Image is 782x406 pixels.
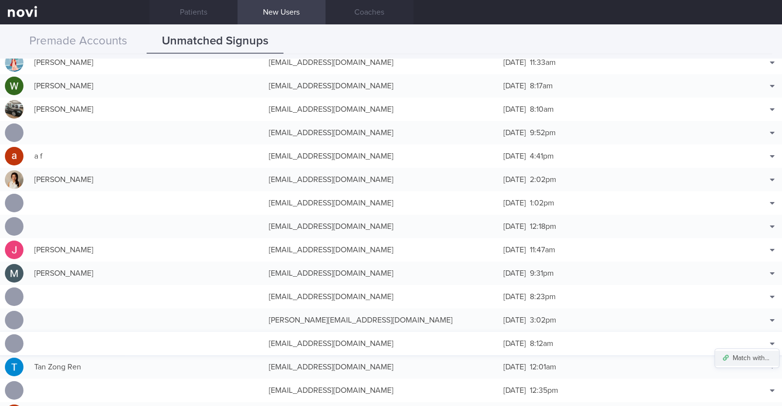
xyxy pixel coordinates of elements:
div: [PERSON_NAME] [29,53,264,72]
button: Unmatched Signups [147,29,283,54]
span: 12:01am [530,363,556,371]
div: [PERSON_NAME] [29,76,264,96]
span: [DATE] [503,129,526,137]
span: [DATE] [503,59,526,66]
span: [DATE] [503,386,526,394]
div: [PERSON_NAME] [29,264,264,283]
span: 4:41pm [530,152,554,160]
span: [DATE] [503,293,526,301]
div: [EMAIL_ADDRESS][DOMAIN_NAME] [264,381,499,400]
span: 12:18pm [530,223,556,230]
span: [DATE] [503,223,526,230]
span: 8:17am [530,82,553,90]
div: [EMAIL_ADDRESS][DOMAIN_NAME] [264,334,499,353]
span: 9:52pm [530,129,556,137]
span: [DATE] [503,363,526,371]
div: [EMAIL_ADDRESS][DOMAIN_NAME] [264,146,499,166]
div: [EMAIL_ADDRESS][DOMAIN_NAME] [264,357,499,377]
div: [EMAIL_ADDRESS][DOMAIN_NAME] [264,100,499,119]
span: [DATE] [503,269,526,277]
span: 8:10am [530,105,554,113]
div: [EMAIL_ADDRESS][DOMAIN_NAME] [264,76,499,96]
div: [PERSON_NAME] [29,170,264,189]
div: [PERSON_NAME][EMAIL_ADDRESS][DOMAIN_NAME] [264,310,499,330]
span: 8:12am [530,340,553,347]
span: [DATE] [503,199,526,207]
div: [EMAIL_ADDRESS][DOMAIN_NAME] [264,53,499,72]
div: [EMAIL_ADDRESS][DOMAIN_NAME] [264,170,499,189]
span: [DATE] [503,176,526,183]
span: [DATE] [503,82,526,90]
button: Match with... [715,351,779,365]
button: Premade Accounts [10,29,147,54]
span: 9:31pm [530,269,554,277]
span: [DATE] [503,316,526,324]
div: [EMAIL_ADDRESS][DOMAIN_NAME] [264,287,499,306]
span: 11:47am [530,246,555,254]
div: [PERSON_NAME] [29,100,264,119]
div: [EMAIL_ADDRESS][DOMAIN_NAME] [264,217,499,236]
span: 3:02pm [530,316,556,324]
div: [EMAIL_ADDRESS][DOMAIN_NAME] [264,193,499,213]
div: [EMAIL_ADDRESS][DOMAIN_NAME] [264,123,499,142]
span: 1:02pm [530,199,554,207]
span: [DATE] [503,152,526,160]
div: Tan Zong Ren [29,357,264,377]
span: 8:23pm [530,293,556,301]
span: 2:02pm [530,176,556,183]
span: [DATE] [503,246,526,254]
div: [EMAIL_ADDRESS][DOMAIN_NAME] [264,240,499,260]
span: 12:35pm [530,386,558,394]
span: [DATE] [503,340,526,347]
div: [EMAIL_ADDRESS][DOMAIN_NAME] [264,264,499,283]
div: a f [29,146,264,166]
span: 11:33am [530,59,556,66]
div: [PERSON_NAME] [29,240,264,260]
span: [DATE] [503,105,526,113]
